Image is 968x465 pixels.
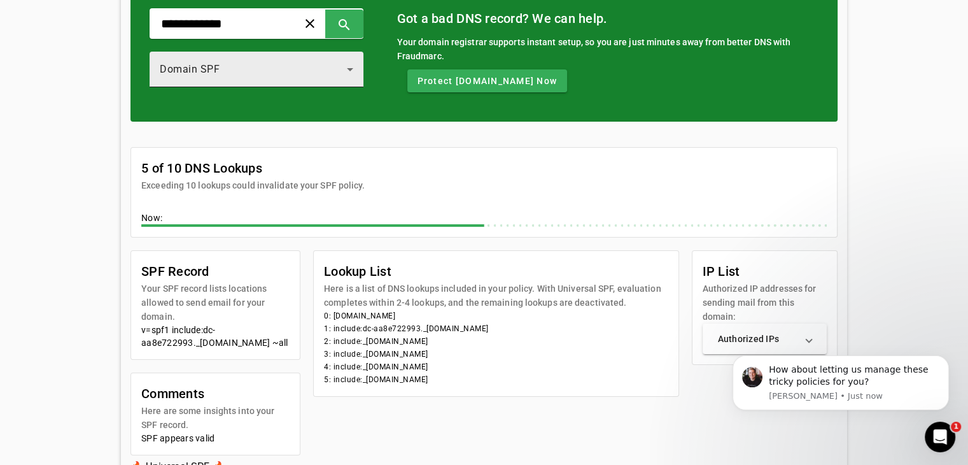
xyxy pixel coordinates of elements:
mat-expansion-panel-header: Authorized IPs [703,324,827,354]
mat-card-subtitle: Exceeding 10 lookups could invalidate your SPF policy. [141,178,365,192]
mat-card-subtitle: Here is a list of DNS lookups included in your policy. With Universal SPF, evaluation completes w... [324,282,668,310]
mat-panel-title: Authorized IPs [718,333,796,345]
mat-card-subtitle: Your SPF record lists locations allowed to send email for your domain. [141,282,290,324]
span: 1 [951,422,961,432]
mat-card-title: Lookup List [324,261,668,282]
div: v=spf1 include:dc-aa8e722993._[DOMAIN_NAME] ~all [141,324,290,349]
li: 2: include:_[DOMAIN_NAME] [324,335,668,348]
div: Now: [141,211,827,227]
span: Domain SPF [160,63,220,75]
li: 4: include:_[DOMAIN_NAME] [324,361,668,373]
li: 1: include:dc-aa8e722993._[DOMAIN_NAME] [324,322,668,335]
mat-card-title: Comments [141,383,290,404]
mat-card-subtitle: Authorized IP addresses for sending mail from this domain: [703,282,827,324]
span: Protect [DOMAIN_NAME] Now [417,75,557,87]
mat-card-title: Got a bad DNS record? We can help. [397,8,818,29]
li: 5: include:_[DOMAIN_NAME] [324,373,668,386]
div: Your domain registrar supports instant setup, so you are just minutes away from better DNS with F... [397,35,818,63]
li: 3: include:_[DOMAIN_NAME] [324,348,668,361]
iframe: Intercom live chat [925,422,955,452]
mat-card-title: 5 of 10 DNS Lookups [141,158,365,178]
mat-card-subtitle: Here are some insights into your SPF record. [141,404,290,432]
div: SPF appears valid [141,432,290,445]
iframe: Intercom notifications message [713,336,968,431]
li: 0: [DOMAIN_NAME] [324,310,668,322]
mat-card-title: SPF Record [141,261,290,282]
mat-card-title: IP List [703,261,827,282]
button: Protect [DOMAIN_NAME] Now [407,69,567,92]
